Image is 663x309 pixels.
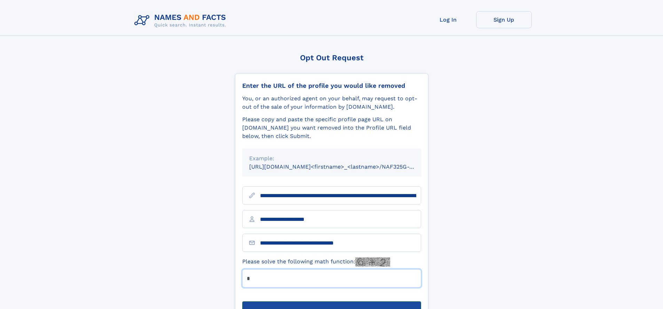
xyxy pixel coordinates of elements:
div: Opt Out Request [235,53,428,62]
img: Logo Names and Facts [132,11,232,30]
label: Please solve the following math function: [242,257,390,266]
div: You, or an authorized agent on your behalf, may request to opt-out of the sale of your informatio... [242,94,421,111]
a: Log In [420,11,476,28]
a: Sign Up [476,11,532,28]
small: [URL][DOMAIN_NAME]<firstname>_<lastname>/NAF325G-xxxxxxxx [249,163,434,170]
div: Please copy and paste the specific profile page URL on [DOMAIN_NAME] you want removed into the Pr... [242,115,421,140]
div: Enter the URL of the profile you would like removed [242,82,421,90]
div: Example: [249,154,414,163]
